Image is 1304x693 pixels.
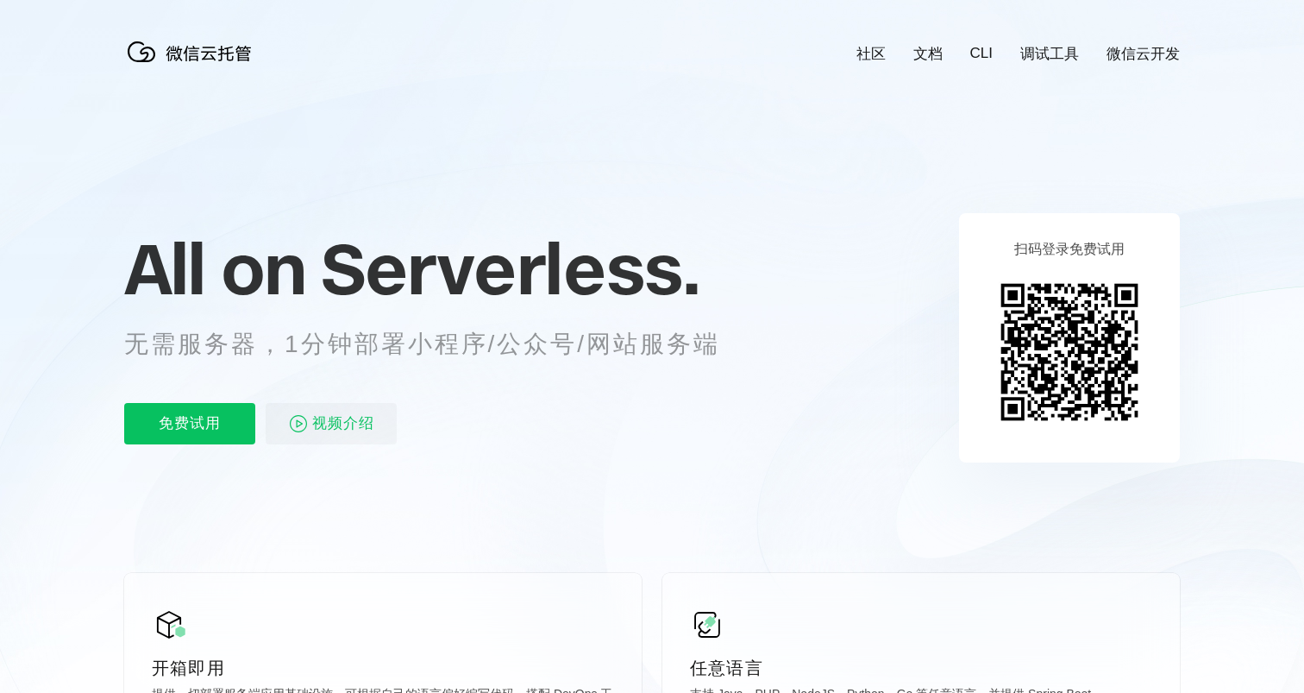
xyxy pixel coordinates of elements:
[690,656,1152,680] p: 任意语言
[321,225,699,312] span: Serverless.
[312,403,374,444] span: 视频介绍
[1107,44,1180,64] a: 微信云开发
[1020,44,1079,64] a: 调试工具
[1014,241,1125,259] p: 扫码登录免费试用
[856,44,886,64] a: 社区
[124,225,304,312] span: All on
[288,413,309,434] img: video_play.svg
[913,44,943,64] a: 文档
[124,35,262,69] img: 微信云托管
[152,656,614,680] p: 开箱即用
[124,57,262,72] a: 微信云托管
[124,403,255,444] p: 免费试用
[124,327,752,362] p: 无需服务器，1分钟部署小程序/公众号/网站服务端
[970,45,993,62] a: CLI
